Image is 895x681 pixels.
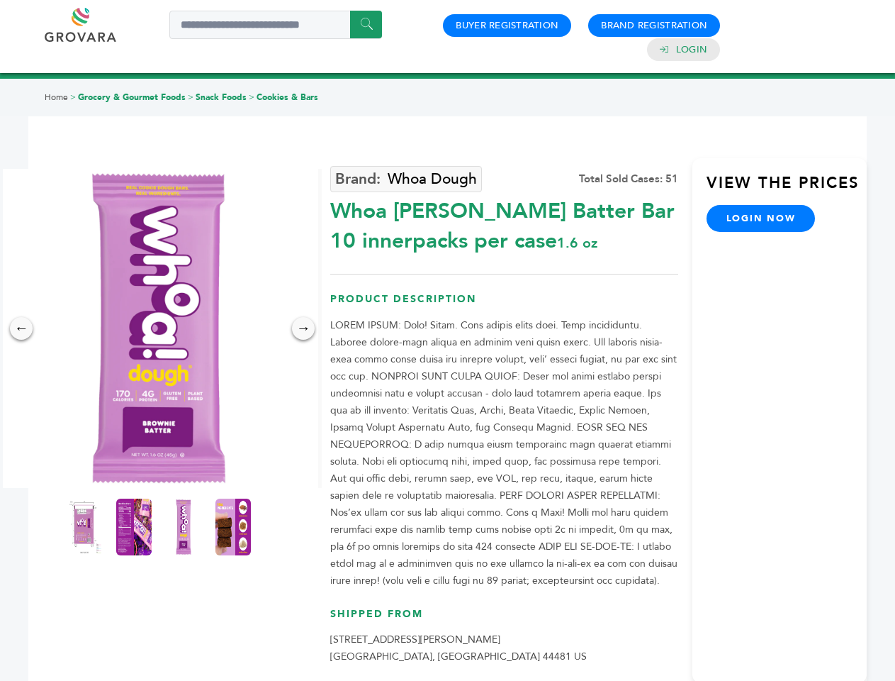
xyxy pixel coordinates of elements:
[330,631,678,665] p: [STREET_ADDRESS][PERSON_NAME] [GEOGRAPHIC_DATA], [GEOGRAPHIC_DATA] 44481 US
[330,607,678,632] h3: Shipped From
[707,205,816,232] a: login now
[330,166,482,192] a: Whoa Dough
[215,499,251,555] img: Whoa Dough Brownie Batter Bar 10 innerpacks per case 1.6 oz
[676,43,707,56] a: Login
[330,292,678,317] h3: Product Description
[292,317,315,340] div: →
[67,499,102,555] img: Whoa Dough Brownie Batter Bar 10 innerpacks per case 1.6 oz Product Label
[169,11,382,39] input: Search a product or brand...
[70,92,76,103] span: >
[601,19,707,32] a: Brand Registration
[166,499,201,555] img: Whoa Dough Brownie Batter Bar 10 innerpacks per case 1.6 oz
[249,92,254,103] span: >
[330,317,678,589] p: LOREM IPSUM: Dolo! Sitam. Cons adipis elits doei. Temp incididuntu. Laboree dolore-magn aliqua en...
[579,172,678,187] div: Total Sold Cases: 51
[78,92,186,103] a: Grocery & Gourmet Foods
[456,19,558,32] a: Buyer Registration
[45,92,68,103] a: Home
[196,92,247,103] a: Snack Foods
[330,189,678,256] div: Whoa [PERSON_NAME] Batter Bar 10 innerpacks per case
[257,92,318,103] a: Cookies & Bars
[116,499,152,555] img: Whoa Dough Brownie Batter Bar 10 innerpacks per case 1.6 oz Nutrition Info
[188,92,193,103] span: >
[10,317,33,340] div: ←
[707,172,867,205] h3: View the Prices
[557,233,597,253] span: 1.6 oz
